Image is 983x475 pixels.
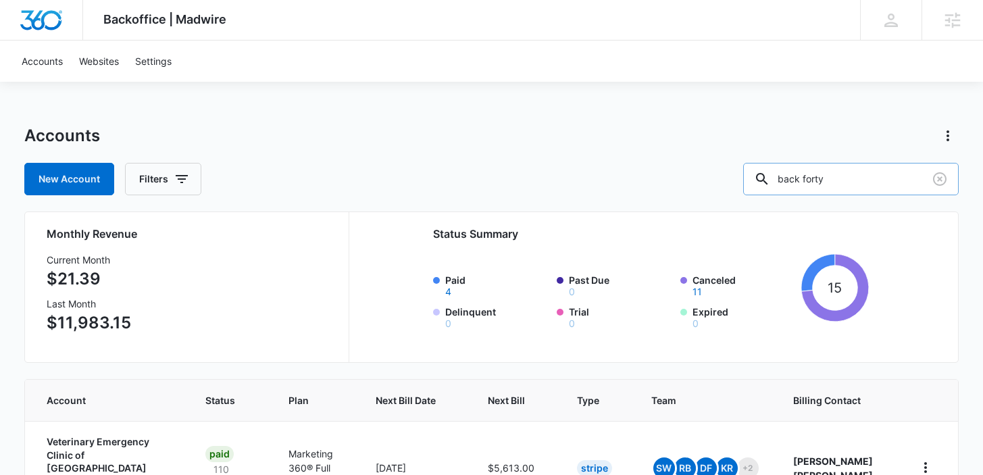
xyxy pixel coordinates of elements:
[71,41,127,82] a: Websites
[445,273,549,297] label: Paid
[47,267,131,291] p: $21.39
[125,163,201,195] button: Filters
[205,393,236,407] span: Status
[577,393,599,407] span: Type
[288,393,343,407] span: Plan
[433,226,869,242] h2: Status Summary
[445,287,451,297] button: Paid
[47,311,131,335] p: $11,983.15
[743,163,959,195] input: Search
[205,446,234,462] div: Paid
[828,280,842,296] tspan: 15
[47,297,131,311] h3: Last Month
[569,273,672,297] label: Past Due
[24,163,114,195] a: New Account
[937,125,959,147] button: Actions
[103,12,226,26] span: Backoffice | Madwire
[47,253,131,267] h3: Current Month
[929,168,951,190] button: Clear
[376,393,436,407] span: Next Bill Date
[651,393,741,407] span: Team
[692,273,796,297] label: Canceled
[692,287,702,297] button: Canceled
[569,305,672,328] label: Trial
[127,41,180,82] a: Settings
[445,305,549,328] label: Delinquent
[47,393,153,407] span: Account
[24,126,100,146] h1: Accounts
[14,41,71,82] a: Accounts
[488,393,525,407] span: Next Bill
[692,305,796,328] label: Expired
[47,226,332,242] h2: Monthly Revenue
[793,393,882,407] span: Billing Contact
